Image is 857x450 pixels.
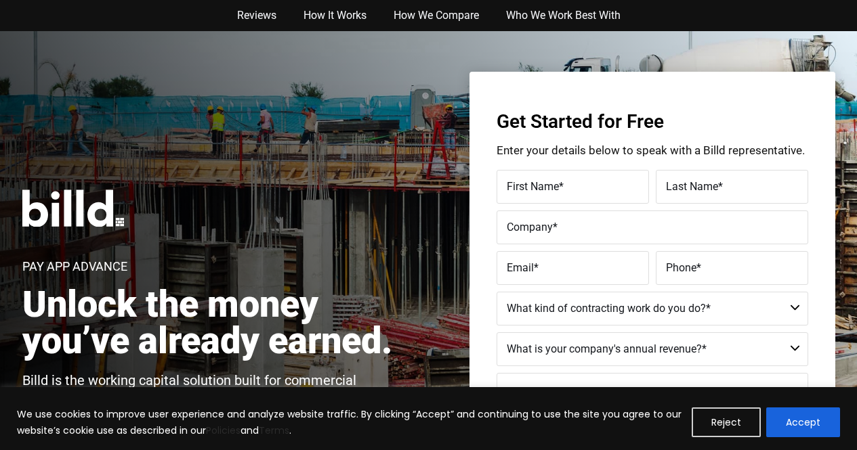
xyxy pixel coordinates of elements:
span: How did you hear about Billd? [507,386,650,399]
button: Reject [692,407,761,437]
span: Email [507,261,534,274]
p: Billd is the working capital solution built for commercial contractors. [22,373,406,404]
span: Phone [666,261,696,274]
span: Last Name [666,180,718,193]
button: Accept [766,407,840,437]
p: We use cookies to improve user experience and analyze website traffic. By clicking “Accept” and c... [17,406,682,438]
h1: Pay App Advance [22,261,127,273]
h2: Unlock the money you’ve already earned. [22,286,406,359]
p: Enter your details below to speak with a Billd representative. [497,145,808,156]
span: First Name [507,180,559,193]
a: Terms [259,424,289,437]
span: Company [507,221,553,233]
a: Policies [206,424,241,437]
h3: Get Started for Free [497,112,808,131]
